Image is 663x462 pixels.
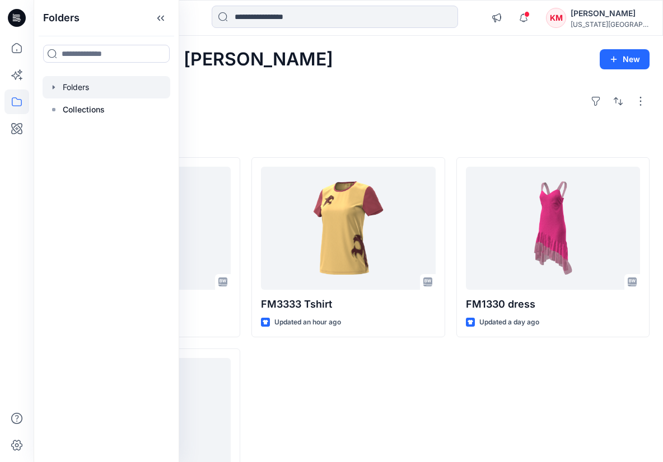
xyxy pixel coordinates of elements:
[261,167,435,290] a: FM3333 Tshirt
[47,49,333,70] h2: Welcome back, [PERSON_NAME]
[466,296,640,312] p: FM1330 dress
[261,296,435,312] p: FM3333 Tshirt
[479,317,539,328] p: Updated a day ago
[546,8,566,28] div: KM
[571,20,649,29] div: [US_STATE][GEOGRAPHIC_DATA]...
[63,103,105,116] p: Collections
[600,49,650,69] button: New
[571,7,649,20] div: [PERSON_NAME]
[466,167,640,290] a: FM1330 dress
[47,133,650,146] h4: Styles
[274,317,341,328] p: Updated an hour ago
